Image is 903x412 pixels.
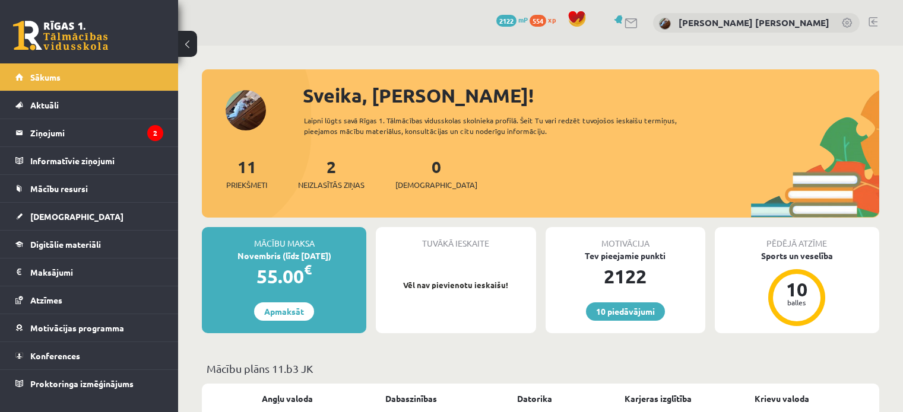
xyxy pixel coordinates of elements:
[715,227,879,250] div: Pēdējā atzīme
[30,350,80,361] span: Konferences
[496,15,528,24] a: 2122 mP
[530,15,546,27] span: 554
[207,360,875,376] p: Mācību plāns 11.b3 JK
[15,175,163,202] a: Mācību resursi
[715,250,879,262] div: Sports un veselība
[625,392,692,405] a: Karjeras izglītība
[15,286,163,314] a: Atzīmes
[395,156,477,191] a: 0[DEMOGRAPHIC_DATA]
[30,239,101,250] span: Digitālie materiāli
[586,302,665,321] a: 10 piedāvājumi
[385,392,437,405] a: Dabaszinības
[226,156,267,191] a: 11Priekšmeti
[147,125,163,141] i: 2
[15,147,163,174] a: Informatīvie ziņojumi
[546,262,705,290] div: 2122
[30,100,59,110] span: Aktuāli
[679,17,829,28] a: [PERSON_NAME] [PERSON_NAME]
[30,119,163,146] legend: Ziņojumi
[226,179,267,191] span: Priekšmeti
[30,378,134,389] span: Proktoringa izmēģinājums
[15,231,163,258] a: Digitālie materiāli
[518,15,528,24] span: mP
[30,322,124,333] span: Motivācijas programma
[546,227,705,250] div: Motivācija
[298,179,365,191] span: Neizlasītās ziņas
[202,262,366,290] div: 55.00
[30,183,88,194] span: Mācību resursi
[30,147,163,174] legend: Informatīvie ziņojumi
[298,156,365,191] a: 2Neizlasītās ziņas
[755,392,809,405] a: Krievu valoda
[304,261,312,278] span: €
[30,258,163,286] legend: Maksājumi
[15,63,163,91] a: Sākums
[395,179,477,191] span: [DEMOGRAPHIC_DATA]
[517,392,552,405] a: Datorika
[530,15,562,24] a: 554 xp
[15,370,163,397] a: Proktoringa izmēģinājums
[15,91,163,119] a: Aktuāli
[548,15,556,24] span: xp
[30,72,61,82] span: Sākums
[262,392,313,405] a: Angļu valoda
[15,314,163,341] a: Motivācijas programma
[15,258,163,286] a: Maksājumi
[715,250,879,328] a: Sports un veselība 10 balles
[13,21,108,50] a: Rīgas 1. Tālmācības vidusskola
[15,203,163,230] a: [DEMOGRAPHIC_DATA]
[779,280,815,299] div: 10
[202,250,366,262] div: Novembris (līdz [DATE])
[254,302,314,321] a: Apmaksāt
[546,250,705,262] div: Tev pieejamie punkti
[382,279,530,291] p: Vēl nav pievienotu ieskaišu!
[202,227,366,250] div: Mācību maksa
[496,15,517,27] span: 2122
[376,227,536,250] div: Tuvākā ieskaite
[659,18,671,30] img: Endija Iveta Žagata
[15,342,163,369] a: Konferences
[304,115,711,136] div: Laipni lūgts savā Rīgas 1. Tālmācības vidusskolas skolnieka profilā. Šeit Tu vari redzēt tuvojošo...
[779,299,815,306] div: balles
[30,211,123,222] span: [DEMOGRAPHIC_DATA]
[30,295,62,305] span: Atzīmes
[15,119,163,146] a: Ziņojumi2
[303,81,879,110] div: Sveika, [PERSON_NAME]!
